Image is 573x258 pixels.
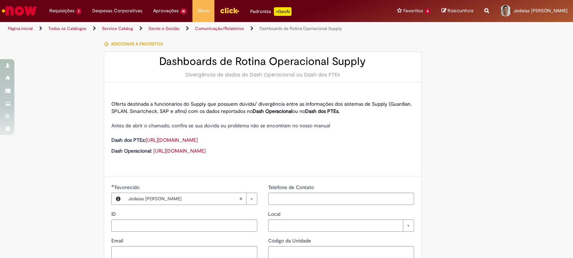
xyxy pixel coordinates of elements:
span: Rascunhos [448,7,474,14]
strong: Dash dos PTEs. [305,108,339,114]
span: 16 [180,8,187,14]
strong: Dash Operacional [253,108,292,114]
strong: Dash Operacional: [111,148,152,154]
span: Jedaias [PERSON_NAME] [514,8,568,14]
span: Favoritos [403,7,423,14]
button: Adicionar a Favoritos [104,36,167,52]
img: ServiceNow [1,4,38,18]
a: Comunicação/Relatórios [195,26,244,31]
div: Padroniza [250,7,292,16]
span: Adicionar a Favoritos [111,41,163,47]
span: Despesas Corporativas [92,7,142,14]
input: ID [111,219,257,232]
a: [URL][DOMAIN_NAME] [154,148,206,154]
a: [URL][DOMAIN_NAME] [146,137,198,143]
span: Antes de abrir o chamado, confira se sua dúvida ou problema não se encontram no nosso manual [111,122,330,129]
ul: Trilhas de página [5,22,377,35]
a: Limpar campo Local [268,219,414,232]
button: Favorecido, Visualizar este registro Jedaias Paulo Da Silva [112,193,125,205]
span: Código da Unidade [268,237,312,244]
span: Oferta destinada a funcionários do Supply que possuem dúvida/ divergência entre as informações do... [111,101,412,114]
span: Email [111,237,125,244]
span: Telefone de Contato [268,184,315,191]
a: Jedaias [PERSON_NAME]Limpar campo Favorecido [125,193,257,205]
abbr: Limpar campo Favorecido [235,193,246,205]
p: +GenAi [274,7,292,16]
a: Todos os Catálogos [48,26,86,31]
img: click_logo_yellow_360x200.png [220,5,239,16]
div: Divergência de dados do Dash Operacional ou Dash dos PTEs [111,71,414,78]
a: Página inicial [8,26,33,31]
a: Service Catalog [102,26,133,31]
a: Dashboards de Rotina Operacional Supply [259,26,342,31]
span: Requisições [49,7,75,14]
span: Jedaias [PERSON_NAME] [128,193,239,205]
a: Rascunhos [441,8,474,14]
a: Gente e Gestão [148,26,179,31]
span: ID [111,211,117,217]
span: 1 [76,8,81,14]
span: Favorecido, Jedaias Paulo Da Silva [115,184,141,191]
span: 4 [425,8,431,14]
strong: Dash dos PTEs: [111,137,146,143]
span: Obrigatório Preenchido [111,184,115,187]
input: Telefone de Contato [268,193,414,205]
h2: Dashboards de Rotina Operacional Supply [111,56,414,67]
span: Local [268,211,282,217]
span: Aprovações [153,7,179,14]
span: More [198,7,209,14]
